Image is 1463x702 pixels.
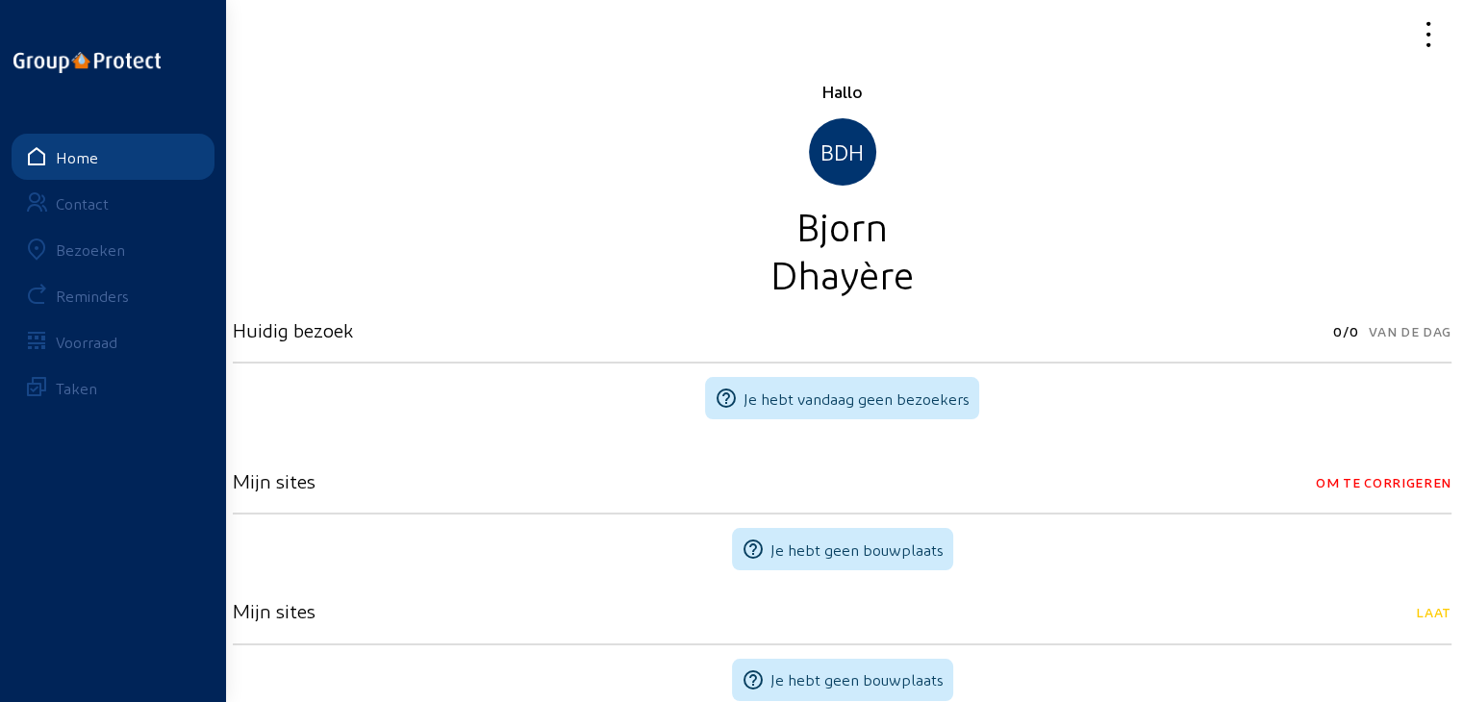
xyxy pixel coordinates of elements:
a: Taken [12,364,214,411]
a: Home [12,134,214,180]
span: Om te corrigeren [1316,469,1451,496]
a: Voorraad [12,318,214,364]
mat-icon: help_outline [742,668,765,691]
img: logo-oneline.png [13,52,161,73]
div: Home [56,148,98,166]
h3: Huidig bezoek [233,318,353,341]
span: Je hebt vandaag geen bezoekers [744,389,970,408]
div: BDH [809,118,876,186]
a: Contact [12,180,214,226]
div: Bjorn [233,201,1451,249]
span: Laat [1416,599,1451,626]
div: Voorraad [56,333,117,351]
div: Contact [56,194,109,213]
div: Taken [56,379,97,397]
span: Je hebt geen bouwplaats [770,540,944,559]
div: Reminders [56,287,129,305]
h3: Mijn sites [233,469,315,492]
span: Van de dag [1369,318,1451,345]
span: Je hebt geen bouwplaats [770,670,944,689]
span: 0/0 [1333,318,1359,345]
h3: Mijn sites [233,599,315,622]
div: Bezoeken [56,240,125,259]
a: Bezoeken [12,226,214,272]
div: Hallo [233,80,1451,103]
div: Dhayère [233,249,1451,297]
mat-icon: help_outline [715,387,738,410]
mat-icon: help_outline [742,538,765,561]
a: Reminders [12,272,214,318]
